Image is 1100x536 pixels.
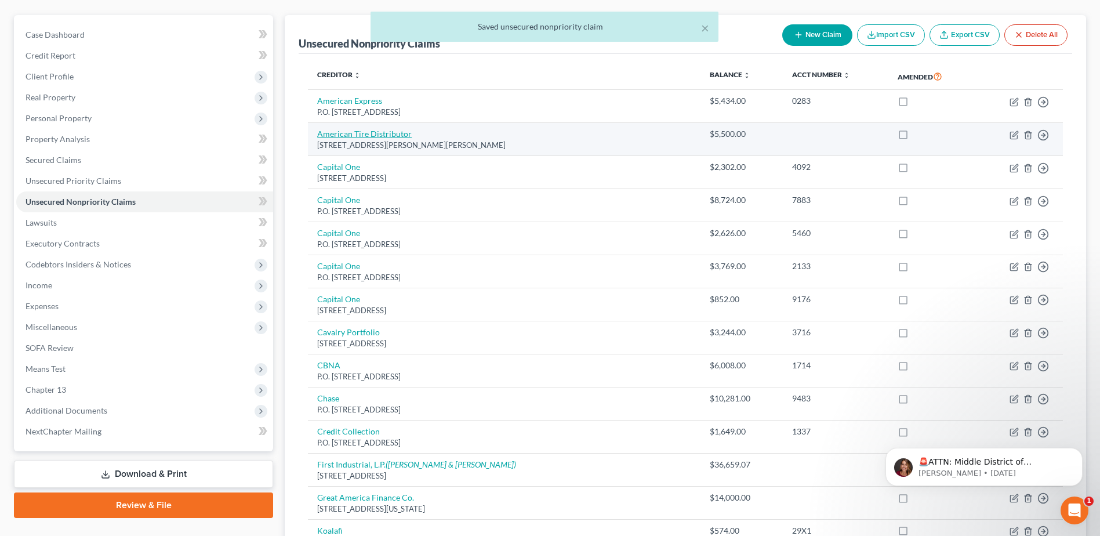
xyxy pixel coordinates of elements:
[792,360,880,371] div: 1714
[317,96,382,106] a: American Express
[317,261,360,271] a: Capital One
[26,364,66,374] span: Means Test
[792,260,880,272] div: 2133
[317,70,361,79] a: Creditor unfold_more
[1061,497,1088,524] iframe: Intercom live chat
[710,194,773,206] div: $8,724.00
[317,162,360,172] a: Capital One
[26,322,77,332] span: Miscellaneous
[26,280,52,290] span: Income
[317,371,691,382] div: P.O. [STREET_ADDRESS]
[386,459,516,469] i: ([PERSON_NAME] & [PERSON_NAME])
[792,426,880,437] div: 1337
[16,171,273,191] a: Unsecured Priority Claims
[16,191,273,212] a: Unsecured Nonpriority Claims
[317,305,691,316] div: [STREET_ADDRESS]
[26,301,59,311] span: Expenses
[317,492,414,502] a: Great America Finance Co.
[317,437,691,448] div: P.O. [STREET_ADDRESS]
[792,227,880,239] div: 5460
[317,206,691,217] div: P.O. [STREET_ADDRESS]
[843,72,850,79] i: unfold_more
[26,197,136,207] span: Unsecured Nonpriority Claims
[743,72,750,79] i: unfold_more
[710,128,773,140] div: $5,500.00
[701,21,709,35] button: ×
[792,294,880,305] div: 9176
[317,129,412,139] a: American Tire Distributor
[317,173,691,184] div: [STREET_ADDRESS]
[26,343,74,353] span: SOFA Review
[16,212,273,233] a: Lawsuits
[317,228,360,238] a: Capital One
[26,176,121,186] span: Unsecured Priority Claims
[26,259,131,269] span: Codebtors Insiders & Notices
[317,470,691,481] div: [STREET_ADDRESS]
[792,327,880,338] div: 3716
[710,294,773,305] div: $852.00
[317,195,360,205] a: Capital One
[710,360,773,371] div: $6,008.00
[317,239,691,250] div: P.O. [STREET_ADDRESS]
[710,327,773,338] div: $3,244.00
[317,338,691,349] div: [STREET_ADDRESS]
[317,327,380,337] a: Cavalry Portfolio
[792,95,880,107] div: 0283
[792,393,880,404] div: 9483
[317,459,516,469] a: First Industrial, L.P.([PERSON_NAME] & [PERSON_NAME])
[16,338,273,358] a: SOFA Review
[710,70,750,79] a: Balance unfold_more
[26,134,90,144] span: Property Analysis
[26,405,107,415] span: Additional Documents
[317,294,360,304] a: Capital One
[888,63,976,90] th: Amended
[26,426,101,436] span: NextChapter Mailing
[16,421,273,442] a: NextChapter Mailing
[1084,497,1094,506] span: 1
[354,72,361,79] i: unfold_more
[317,526,343,535] a: Koalafi
[317,404,691,415] div: P.O. [STREET_ADDRESS]
[792,70,850,79] a: Acct Number unfold_more
[26,385,66,394] span: Chapter 13
[710,492,773,504] div: $14,000.00
[16,150,273,171] a: Secured Claims
[26,71,74,81] span: Client Profile
[868,423,1100,505] iframe: Intercom notifications message
[317,360,340,370] a: CBNA
[710,161,773,173] div: $2,302.00
[317,272,691,283] div: P.O. [STREET_ADDRESS]
[710,95,773,107] div: $5,434.00
[710,227,773,239] div: $2,626.00
[26,238,100,248] span: Executory Contracts
[26,113,92,123] span: Personal Property
[317,504,691,515] div: [STREET_ADDRESS][US_STATE]
[26,218,57,227] span: Lawsuits
[16,45,273,66] a: Credit Report
[26,155,81,165] span: Secured Claims
[26,92,75,102] span: Real Property
[710,426,773,437] div: $1,649.00
[710,459,773,470] div: $36,659.07
[317,393,339,403] a: Chase
[710,260,773,272] div: $3,769.00
[792,161,880,173] div: 4092
[317,140,691,151] div: [STREET_ADDRESS][PERSON_NAME][PERSON_NAME]
[14,461,273,488] a: Download & Print
[710,393,773,404] div: $10,281.00
[14,492,273,518] a: Review & File
[16,129,273,150] a: Property Analysis
[380,21,709,32] div: Saved unsecured nonpriority claim
[26,50,75,60] span: Credit Report
[16,233,273,254] a: Executory Contracts
[317,107,691,118] div: P.O. [STREET_ADDRESS]
[317,426,380,436] a: Credit Collection
[792,194,880,206] div: 7883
